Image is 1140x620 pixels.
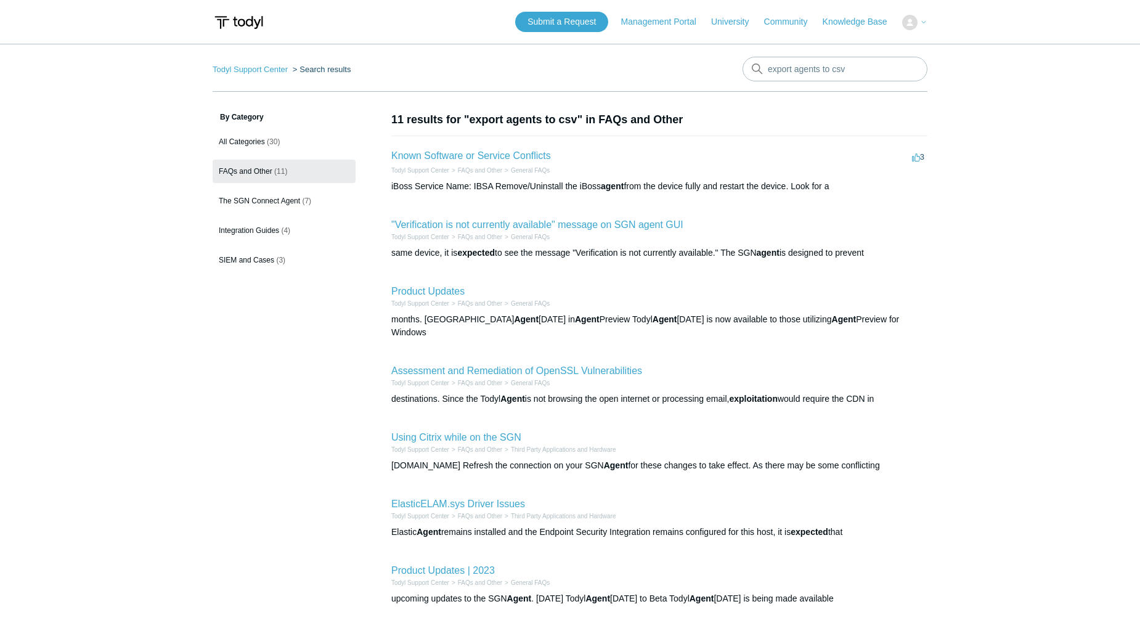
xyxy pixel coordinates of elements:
[274,167,287,176] span: (11)
[458,300,502,307] a: FAQs and Other
[449,445,502,454] li: FAQs and Other
[511,300,550,307] a: General FAQs
[391,286,465,296] a: Product Updates
[502,578,550,587] li: General FAQs
[511,446,616,453] a: Third Party Applications and Hardware
[391,232,449,242] li: Todyl Support Center
[621,15,709,28] a: Management Portal
[213,248,356,272] a: SIEM and Cases (3)
[391,512,449,521] li: Todyl Support Center
[458,446,502,453] a: FAQs and Other
[511,579,550,586] a: General FAQs
[219,256,274,264] span: SIEM and Cases
[449,232,502,242] li: FAQs and Other
[391,393,927,406] div: destinations. Since the Todyl is not browsing the open internet or processing email, would requir...
[764,15,820,28] a: Community
[391,234,449,240] a: Todyl Support Center
[391,180,927,193] div: iBoss Service Name: IBSA Remove/Uninstall the iBoss from the device fully and restart the device....
[500,394,525,404] em: Agent
[213,65,288,74] a: Todyl Support Center
[502,166,550,175] li: General FAQs
[449,166,502,175] li: FAQs and Other
[391,513,449,520] a: Todyl Support Center
[219,137,265,146] span: All Categories
[391,432,521,443] a: Using Citrix while on the SGN
[575,314,600,324] em: Agent
[391,578,449,587] li: Todyl Support Center
[791,527,828,537] em: expected
[219,226,279,235] span: Integration Guides
[391,300,449,307] a: Todyl Support Center
[690,593,714,603] em: Agent
[219,167,272,176] span: FAQs and Other
[823,15,900,28] a: Knowledge Base
[391,365,642,376] a: Assessment and Remediation of OpenSSL Vulnerabilities
[502,299,550,308] li: General FAQs
[653,314,677,324] em: Agent
[511,513,616,520] a: Third Party Applications and Hardware
[502,378,550,388] li: General FAQs
[604,460,629,470] em: Agent
[601,181,624,191] em: agent
[449,578,502,587] li: FAQs and Other
[391,166,449,175] li: Todyl Support Center
[391,150,551,161] a: Known Software or Service Conflicts
[502,445,616,454] li: Third Party Applications and Hardware
[832,314,857,324] em: Agent
[391,313,927,339] div: months. [GEOGRAPHIC_DATA] [DATE] in Preview Todyl [DATE] is now available to those utilizing Prev...
[276,256,285,264] span: (3)
[391,299,449,308] li: Todyl Support Center
[729,394,778,404] em: exploitation
[213,130,356,153] a: All Categories (30)
[511,234,550,240] a: General FAQs
[213,112,356,123] h3: By Category
[391,167,449,174] a: Todyl Support Center
[585,593,610,603] em: Agent
[213,11,265,34] img: Todyl Support Center Help Center home page
[515,12,608,32] a: Submit a Request
[213,65,290,74] li: Todyl Support Center
[391,592,927,605] div: upcoming updates to the SGN . [DATE] Todyl [DATE] to Beta Todyl [DATE] is being made available
[391,112,927,128] h1: 11 results for "export agents to csv" in FAQs and Other
[511,167,550,174] a: General FAQs
[391,446,449,453] a: Todyl Support Center
[458,380,502,386] a: FAQs and Other
[391,445,449,454] li: Todyl Support Center
[391,526,927,539] div: Elastic remains installed and the Endpoint Security Integration remains configured for this host,...
[507,593,532,603] em: Agent
[213,160,356,183] a: FAQs and Other (11)
[213,219,356,242] a: Integration Guides (4)
[281,226,290,235] span: (4)
[449,512,502,521] li: FAQs and Other
[391,565,495,576] a: Product Updates | 2023
[458,513,502,520] a: FAQs and Other
[302,197,311,205] span: (7)
[449,299,502,308] li: FAQs and Other
[458,167,502,174] a: FAQs and Other
[757,248,780,258] em: agent
[458,579,502,586] a: FAQs and Other
[391,219,683,230] a: "Verification is not currently available" message on SGN agent GUI
[219,197,300,205] span: The SGN Connect Agent
[391,247,927,259] div: same device, it is to see the message "Verification is not currently available." The SGN is desig...
[391,380,449,386] a: Todyl Support Center
[743,57,927,81] input: Search
[511,380,550,386] a: General FAQs
[391,378,449,388] li: Todyl Support Center
[711,15,761,28] a: University
[502,232,550,242] li: General FAQs
[391,499,525,509] a: ElasticELAM.sys Driver Issues
[417,527,441,537] em: Agent
[457,248,495,258] em: expected
[213,189,356,213] a: The SGN Connect Agent (7)
[391,459,927,472] div: [DOMAIN_NAME] Refresh the connection on your SGN for these changes to take effect. As there may b...
[514,314,539,324] em: Agent
[502,512,616,521] li: Third Party Applications and Hardware
[449,378,502,388] li: FAQs and Other
[458,234,502,240] a: FAQs and Other
[267,137,280,146] span: (30)
[391,579,449,586] a: Todyl Support Center
[912,152,924,161] span: 3
[290,65,351,74] li: Search results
